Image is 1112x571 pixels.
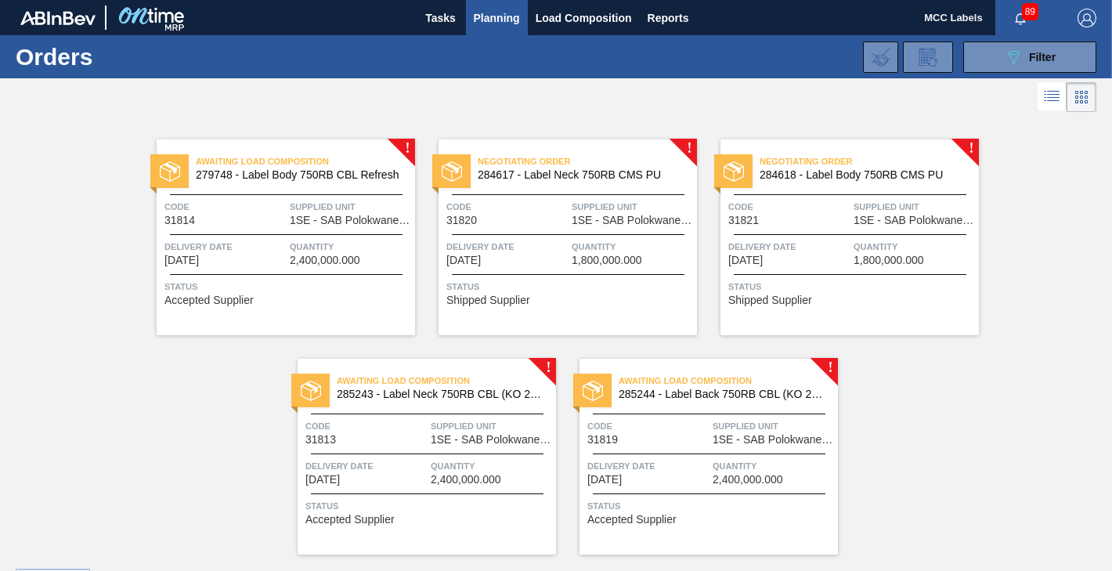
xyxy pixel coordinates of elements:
[164,279,411,295] span: Status
[583,381,603,401] img: status
[863,42,898,73] div: Import Order Negotiation
[619,373,838,388] span: Awaiting Load Composition
[587,418,709,434] span: Code
[1078,9,1096,27] img: Logout
[446,295,530,306] span: Shipped Supplier
[305,514,395,526] span: Accepted Supplier
[446,255,481,266] span: 09/19/2025
[290,215,411,226] span: 1SE - SAB Polokwane Brewery
[196,154,415,169] span: Awaiting Load Composition
[305,434,336,446] span: 31813
[1038,82,1067,112] div: List Vision
[446,199,568,215] span: Code
[713,474,783,486] span: 2,400,000.000
[854,199,975,215] span: Supplied Unit
[1029,51,1056,63] span: Filter
[478,154,697,169] span: Negotiating Order
[305,418,427,434] span: Code
[446,215,477,226] span: 31820
[963,42,1096,73] button: Filter
[305,458,427,474] span: Delivery Date
[713,418,834,434] span: Supplied Unit
[160,161,180,182] img: status
[133,139,415,335] a: !statusAwaiting Load Composition279748 - Label Body 750RB CBL RefreshCode31814Supplied Unit1SE - ...
[164,255,199,266] span: 09/19/2025
[760,154,979,169] span: Negotiating Order
[728,279,975,295] span: Status
[305,474,340,486] span: 09/19/2025
[587,498,834,514] span: Status
[697,139,979,335] a: !statusNegotiating Order284618 - Label Body 750RB CMS PUCode31821Supplied Unit1SE - SAB Polokwane...
[572,255,642,266] span: 1,800,000.000
[854,239,975,255] span: Quantity
[431,474,501,486] span: 2,400,000.000
[728,215,759,226] span: 31821
[728,255,763,266] span: 09/19/2025
[572,215,693,226] span: 1SE - SAB Polokwane Brewery
[431,458,552,474] span: Quantity
[713,458,834,474] span: Quantity
[290,199,411,215] span: Supplied Unit
[305,498,552,514] span: Status
[536,9,632,27] span: Load Composition
[301,381,321,401] img: status
[290,239,411,255] span: Quantity
[903,42,953,73] div: Order Review Request
[446,239,568,255] span: Delivery Date
[587,514,677,526] span: Accepted Supplier
[20,11,96,25] img: TNhmsLtSVTkK8tSr43FrP2fwEKptu5GPRR3wAAAABJRU5ErkJggg==
[196,169,403,181] span: 279748 - Label Body 750RB CBL Refresh
[474,9,520,27] span: Planning
[556,359,838,555] a: !statusAwaiting Load Composition285244 - Label Back 750RB CBL (KO 2025)Code31819Supplied Unit1SE ...
[1067,82,1096,112] div: Card Vision
[713,434,834,446] span: 1SE - SAB Polokwane Brewery
[164,239,286,255] span: Delivery Date
[572,199,693,215] span: Supplied Unit
[337,373,556,388] span: Awaiting Load Composition
[724,161,744,182] img: status
[587,434,618,446] span: 31819
[648,9,689,27] span: Reports
[854,215,975,226] span: 1SE - SAB Polokwane Brewery
[442,161,462,182] img: status
[760,169,966,181] span: 284618 - Label Body 750RB CMS PU
[164,215,195,226] span: 31814
[1022,3,1038,20] span: 89
[415,139,697,335] a: !statusNegotiating Order284617 - Label Neck 750RB CMS PUCode31820Supplied Unit1SE - SAB Polokwane...
[431,418,552,434] span: Supplied Unit
[619,388,825,400] span: 285244 - Label Back 750RB CBL (KO 2025)
[572,239,693,255] span: Quantity
[164,295,254,306] span: Accepted Supplier
[164,199,286,215] span: Code
[587,458,709,474] span: Delivery Date
[290,255,360,266] span: 2,400,000.000
[16,48,237,66] h1: Orders
[446,279,693,295] span: Status
[728,295,812,306] span: Shipped Supplier
[728,199,850,215] span: Code
[337,388,543,400] span: 285243 - Label Neck 750RB CBL (KO 2025)
[995,7,1045,29] button: Notifications
[854,255,924,266] span: 1,800,000.000
[587,474,622,486] span: 09/20/2025
[478,169,684,181] span: 284617 - Label Neck 750RB CMS PU
[424,9,458,27] span: Tasks
[431,434,552,446] span: 1SE - SAB Polokwane Brewery
[728,239,850,255] span: Delivery Date
[274,359,556,555] a: !statusAwaiting Load Composition285243 - Label Neck 750RB CBL (KO 2025)Code31813Supplied Unit1SE ...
